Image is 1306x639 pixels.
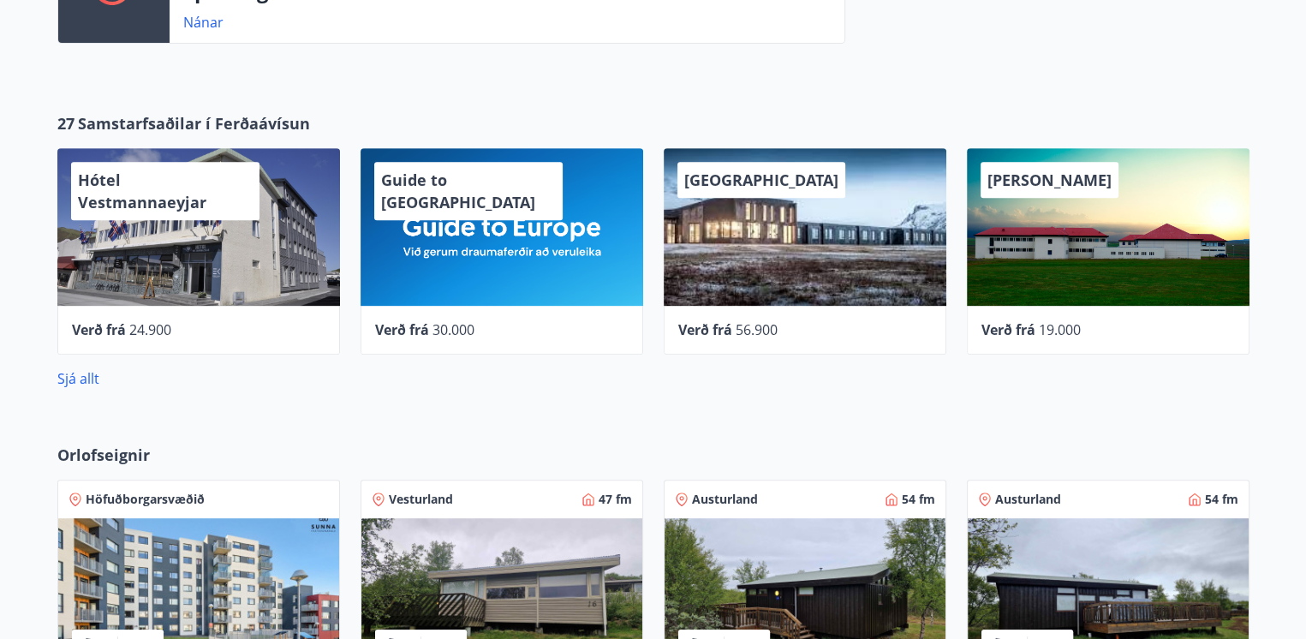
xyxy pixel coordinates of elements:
[981,320,1035,339] span: Verð frá
[995,491,1061,508] span: Austurland
[86,491,205,508] span: Höfuðborgarsvæðið
[1039,320,1081,339] span: 19.000
[684,170,838,190] span: [GEOGRAPHIC_DATA]
[381,170,535,212] span: Guide to [GEOGRAPHIC_DATA]
[78,112,310,134] span: Samstarfsaðilar í Ferðaávísun
[389,491,453,508] span: Vesturland
[432,320,474,339] span: 30.000
[72,320,126,339] span: Verð frá
[1205,491,1238,508] span: 54 fm
[902,491,935,508] span: 54 fm
[129,320,171,339] span: 24.900
[736,320,778,339] span: 56.900
[375,320,429,339] span: Verð frá
[57,112,75,134] span: 27
[987,170,1112,190] span: [PERSON_NAME]
[78,170,206,212] span: Hótel Vestmannaeyjar
[678,320,732,339] span: Verð frá
[57,369,99,388] a: Sjá allt
[57,444,150,466] span: Orlofseignir
[692,491,758,508] span: Austurland
[183,13,224,32] a: Nánar
[599,491,632,508] span: 47 fm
